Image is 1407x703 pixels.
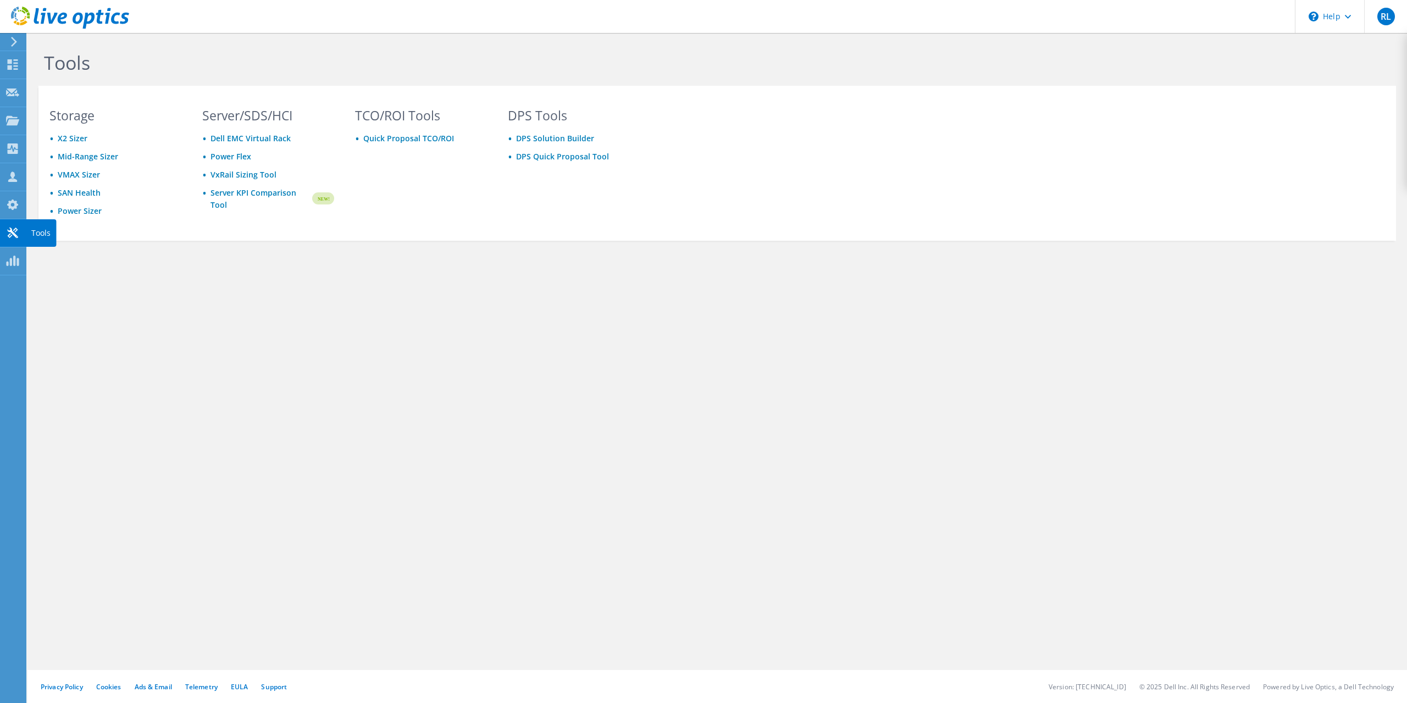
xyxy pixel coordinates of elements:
span: RL [1377,8,1395,25]
a: Telemetry [185,682,218,691]
a: DPS Quick Proposal Tool [516,151,609,162]
a: VxRail Sizing Tool [211,169,276,180]
h1: Tools [44,51,786,74]
li: Version: [TECHNICAL_ID] [1049,682,1126,691]
a: SAN Health [58,187,101,198]
a: VMAX Sizer [58,169,100,180]
h3: DPS Tools [508,109,640,121]
a: Power Sizer [58,206,102,216]
h3: TCO/ROI Tools [355,109,487,121]
a: Privacy Policy [41,682,83,691]
a: Support [261,682,287,691]
li: Powered by Live Optics, a Dell Technology [1263,682,1394,691]
svg: \n [1309,12,1319,21]
a: Mid-Range Sizer [58,151,118,162]
a: Ads & Email [135,682,172,691]
h3: Server/SDS/HCI [202,109,334,121]
a: X2 Sizer [58,133,87,143]
li: © 2025 Dell Inc. All Rights Reserved [1139,682,1250,691]
a: Quick Proposal TCO/ROI [363,133,454,143]
a: DPS Solution Builder [516,133,594,143]
a: Power Flex [211,151,251,162]
a: Server KPI Comparison Tool [211,187,311,211]
img: new-badge.svg [311,186,334,212]
div: Tools [26,219,56,247]
a: Dell EMC Virtual Rack [211,133,291,143]
h3: Storage [49,109,181,121]
a: Cookies [96,682,121,691]
a: EULA [231,682,248,691]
